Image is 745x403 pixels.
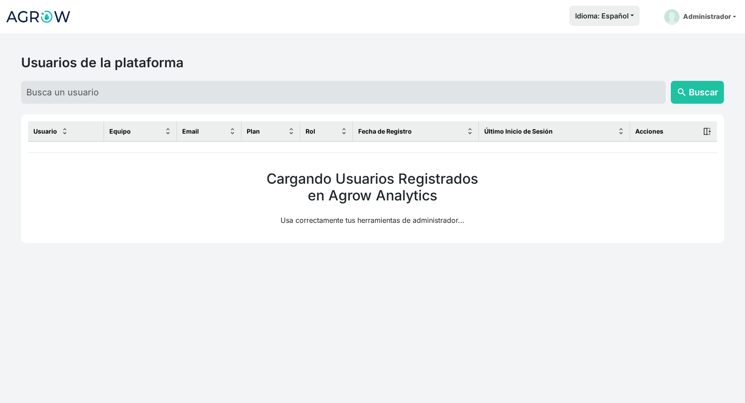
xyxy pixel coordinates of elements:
[635,127,663,136] span: Acciones
[21,54,724,70] h2: Usuarios de la plataforma
[677,87,687,98] span: search
[33,127,57,136] span: Usuario
[247,127,260,136] span: Plan
[288,128,295,134] img: sort
[109,127,131,136] span: Equipo
[358,127,412,136] span: Fecha de Registro
[569,6,640,26] button: Idioma: Español
[261,215,484,225] p: Usa correctamente tus herramientas de administrador...
[61,128,68,134] img: sort
[664,9,680,25] img: admin-picture
[306,127,315,136] span: Rol
[484,127,553,136] span: Último Inicio de Sesión
[467,128,473,134] img: sort
[661,6,740,28] a: Administrador
[229,128,236,134] img: sort
[618,128,624,134] img: sort
[261,171,484,204] h2: Cargando Usuarios Registrados en Agrow Analytics
[182,127,199,136] span: Email
[341,128,347,134] img: sort
[703,127,712,136] img: action
[671,81,724,104] button: searchBuscar
[165,128,171,134] img: sort
[689,86,718,99] span: Buscar
[5,6,71,28] img: Logo
[21,81,666,104] input: Busca un usuario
